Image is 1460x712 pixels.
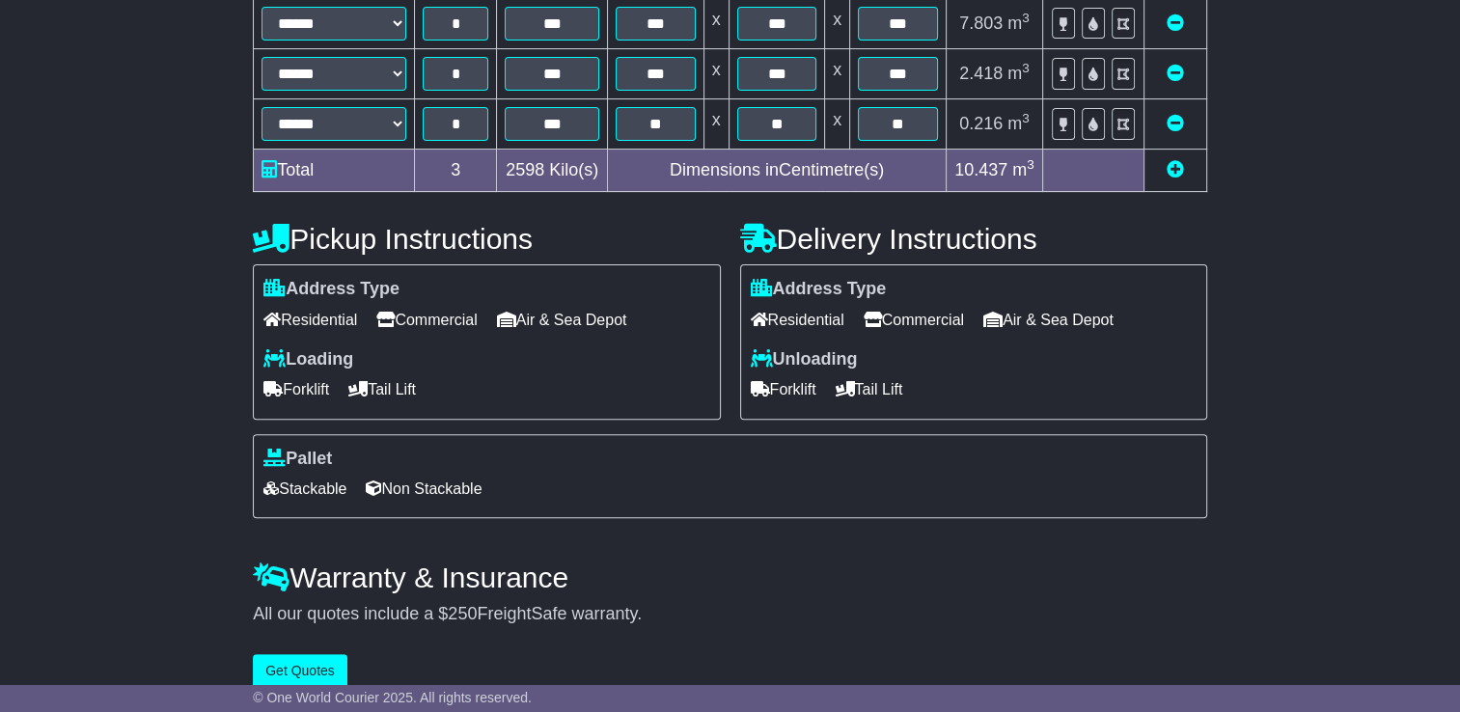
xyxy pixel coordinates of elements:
[506,160,544,179] span: 2598
[825,49,850,99] td: x
[983,305,1114,335] span: Air & Sea Depot
[751,305,844,335] span: Residential
[740,223,1207,255] h4: Delivery Instructions
[263,279,399,300] label: Address Type
[608,150,947,192] td: Dimensions in Centimetre(s)
[825,99,850,150] td: x
[1007,14,1030,33] span: m
[348,374,416,404] span: Tail Lift
[497,150,608,192] td: Kilo(s)
[253,223,720,255] h4: Pickup Instructions
[836,374,903,404] span: Tail Lift
[751,279,887,300] label: Address Type
[751,374,816,404] span: Forklift
[497,305,627,335] span: Air & Sea Depot
[253,654,347,688] button: Get Quotes
[959,64,1003,83] span: 2.418
[959,114,1003,133] span: 0.216
[1022,111,1030,125] sup: 3
[864,305,964,335] span: Commercial
[263,349,353,370] label: Loading
[1167,64,1184,83] a: Remove this item
[1167,160,1184,179] a: Add new item
[1012,160,1034,179] span: m
[376,305,477,335] span: Commercial
[253,604,1207,625] div: All our quotes include a $ FreightSafe warranty.
[253,561,1207,593] h4: Warranty & Insurance
[263,305,357,335] span: Residential
[1007,64,1030,83] span: m
[954,160,1007,179] span: 10.437
[751,349,858,370] label: Unloading
[448,604,477,623] span: 250
[253,690,532,705] span: © One World Courier 2025. All rights reserved.
[366,474,482,504] span: Non Stackable
[1007,114,1030,133] span: m
[263,449,332,470] label: Pallet
[703,49,729,99] td: x
[263,374,329,404] span: Forklift
[254,150,415,192] td: Total
[1022,61,1030,75] sup: 3
[1167,14,1184,33] a: Remove this item
[1167,114,1184,133] a: Remove this item
[263,474,346,504] span: Stackable
[959,14,1003,33] span: 7.803
[1022,11,1030,25] sup: 3
[1027,157,1034,172] sup: 3
[703,99,729,150] td: x
[415,150,497,192] td: 3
